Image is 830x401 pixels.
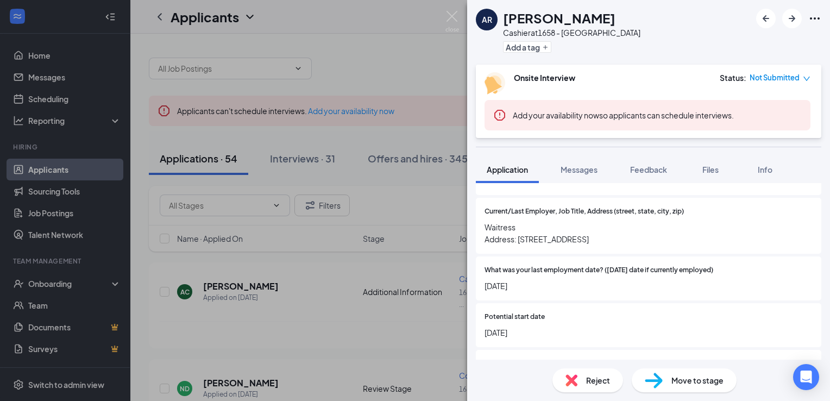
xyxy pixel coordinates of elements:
[785,12,798,25] svg: ArrowRight
[513,110,599,121] button: Add your availability now
[485,280,813,292] span: [DATE]
[485,265,713,275] span: What was your last employment date? ([DATE] date if currently employed)
[561,165,598,174] span: Messages
[586,374,610,386] span: Reject
[513,110,734,120] span: so applicants can schedule interviews.
[630,165,667,174] span: Feedback
[503,27,640,38] div: Cashier at 1658 - [GEOGRAPHIC_DATA]
[514,73,575,83] b: Onsite Interview
[808,12,821,25] svg: Ellipses
[758,165,772,174] span: Info
[485,327,813,339] span: [DATE]
[503,41,551,53] button: PlusAdd a tag
[493,109,506,122] svg: Error
[485,206,684,217] span: Current/Last Employer, Job Title, Address (street, state, city, zip)
[782,9,802,28] button: ArrowRight
[485,312,545,322] span: Potential start date
[542,44,549,51] svg: Plus
[487,165,528,174] span: Application
[720,72,746,83] div: Status :
[793,364,819,390] div: Open Intercom Messenger
[503,9,615,27] h1: [PERSON_NAME]
[485,221,813,245] span: Waitress Address: [STREET_ADDRESS]
[482,14,492,25] div: AR
[756,9,776,28] button: ArrowLeftNew
[671,374,724,386] span: Move to stage
[759,12,772,25] svg: ArrowLeftNew
[485,359,582,369] span: Please upload your resume here
[702,165,719,174] span: Files
[750,72,800,83] span: Not Submitted
[803,75,810,83] span: down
